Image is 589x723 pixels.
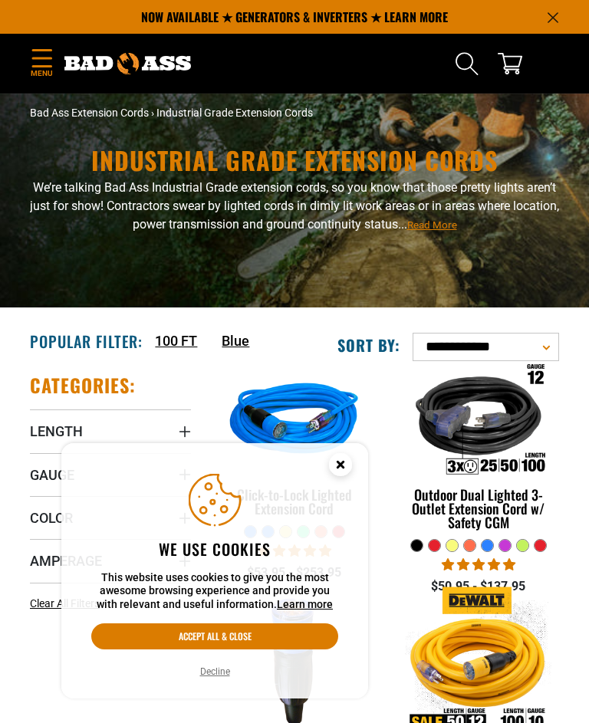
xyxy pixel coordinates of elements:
[213,349,376,495] img: blue
[30,105,559,121] nav: breadcrumbs
[398,577,559,596] div: $50.95 - $137.95
[397,349,560,495] img: Outdoor Dual Lighted 3-Outlet Extension Cord w/ Safety CGM
[30,67,53,79] span: Menu
[151,107,154,119] span: ›
[155,330,197,351] a: 100 FT
[91,623,338,649] button: Accept all & close
[91,539,338,559] h2: We use cookies
[30,148,559,173] h1: Industrial Grade Extension Cords
[30,46,53,82] summary: Menu
[398,373,559,538] a: Outdoor Dual Lighted 3-Outlet Extension Cord w/ Safety CGM Outdoor Dual Lighted 3-Outlet Extensio...
[455,51,479,76] summary: Search
[196,664,235,679] button: Decline
[30,596,106,612] a: Clear All Filters
[156,107,313,119] span: Industrial Grade Extension Cords
[30,466,74,484] span: Gauge
[91,571,338,612] p: This website uses cookies to give you the most awesome browsing experience and provide you with r...
[30,496,191,539] summary: Color
[30,422,83,440] span: Length
[30,179,559,234] p: We’re talking Bad Ass Industrial Grade extension cords, so you know that those pretty lights aren...
[61,443,368,699] aside: Cookie Consent
[30,107,149,119] a: Bad Ass Extension Cords
[398,488,559,529] div: Outdoor Dual Lighted 3-Outlet Extension Cord w/ Safety CGM
[30,331,143,351] h2: Popular Filter:
[222,330,249,351] a: Blue
[30,552,102,570] span: Amperage
[442,557,515,572] span: 4.80 stars
[64,53,191,74] img: Bad Ass Extension Cords
[30,453,191,496] summary: Gauge
[30,539,191,582] summary: Amperage
[214,373,375,524] a: blue Click-to-Lock Lighted Extension Cord
[30,509,73,527] span: Color
[277,598,333,610] a: Learn more
[337,335,400,355] label: Sort by:
[30,409,191,452] summary: Length
[407,219,457,231] span: Read More
[30,373,136,397] h2: Categories:
[30,597,100,610] span: Clear All Filters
